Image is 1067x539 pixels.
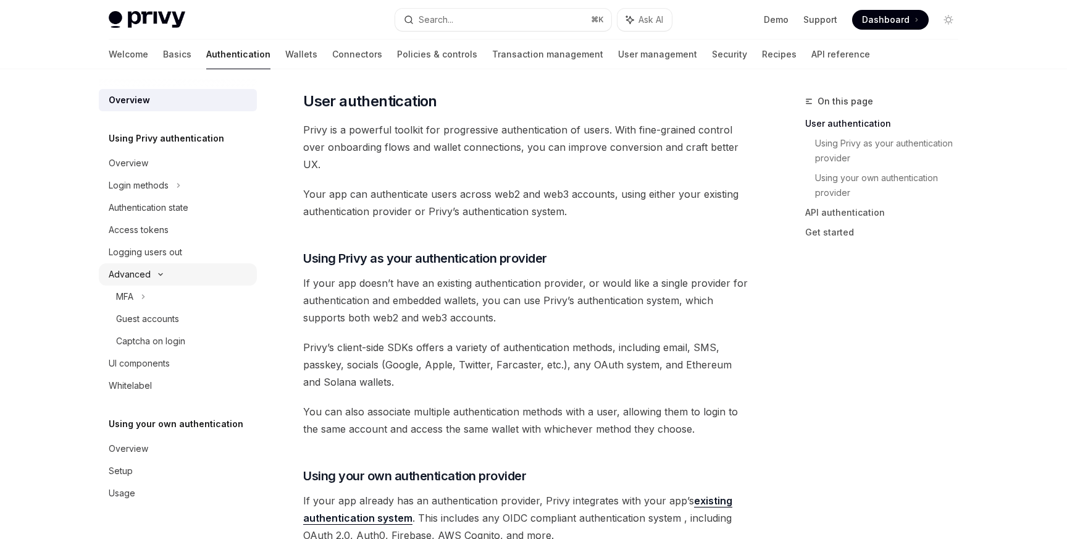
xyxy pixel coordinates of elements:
[712,40,747,69] a: Security
[109,93,150,108] div: Overview
[99,352,257,375] a: UI components
[109,178,169,193] div: Login methods
[99,438,257,460] a: Overview
[862,14,910,26] span: Dashboard
[99,241,257,263] a: Logging users out
[109,356,170,371] div: UI components
[303,91,437,111] span: User authentication
[99,152,257,174] a: Overview
[109,245,182,260] div: Logging users out
[818,94,873,109] span: On this page
[99,460,257,482] a: Setup
[303,467,526,485] span: Using your own authentication provider
[815,168,968,203] a: Using your own authentication provider
[285,40,317,69] a: Wallets
[811,40,870,69] a: API reference
[617,9,672,31] button: Ask AI
[109,267,151,282] div: Advanced
[99,89,257,111] a: Overview
[397,40,477,69] a: Policies & controls
[591,15,604,25] span: ⌘ K
[852,10,929,30] a: Dashboard
[99,197,257,219] a: Authentication state
[109,131,224,146] h5: Using Privy authentication
[303,185,748,220] span: Your app can authenticate users across web2 and web3 accounts, using either your existing authent...
[109,486,135,501] div: Usage
[332,40,382,69] a: Connectors
[109,40,148,69] a: Welcome
[939,10,958,30] button: Toggle dark mode
[303,403,748,438] span: You can also associate multiple authentication methods with a user, allowing them to login to the...
[99,375,257,397] a: Whitelabel
[116,289,133,304] div: MFA
[805,223,968,242] a: Get started
[163,40,191,69] a: Basics
[764,14,789,26] a: Demo
[109,223,169,237] div: Access tokens
[638,14,663,26] span: Ask AI
[303,250,547,267] span: Using Privy as your authentication provider
[109,441,148,456] div: Overview
[109,378,152,393] div: Whitelabel
[762,40,797,69] a: Recipes
[206,40,270,69] a: Authentication
[116,312,179,326] div: Guest accounts
[803,14,837,26] a: Support
[109,156,148,171] div: Overview
[109,11,185,28] img: light logo
[419,12,453,27] div: Search...
[303,274,748,326] span: If your app doesn’t have an existing authentication provider, or would like a single provider for...
[99,308,257,330] a: Guest accounts
[109,200,188,215] div: Authentication state
[109,417,243,431] h5: Using your own authentication
[618,40,697,69] a: User management
[116,334,185,349] div: Captcha on login
[99,330,257,352] a: Captcha on login
[99,219,257,241] a: Access tokens
[109,464,133,478] div: Setup
[99,482,257,504] a: Usage
[815,134,968,168] a: Using Privy as your authentication provider
[805,203,968,223] a: API authentication
[805,114,968,134] a: User authentication
[303,121,748,173] span: Privy is a powerful toolkit for progressive authentication of users. With fine-grained control ov...
[303,339,748,391] span: Privy’s client-side SDKs offers a variety of authentication methods, including email, SMS, passke...
[395,9,611,31] button: Search...⌘K
[492,40,603,69] a: Transaction management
